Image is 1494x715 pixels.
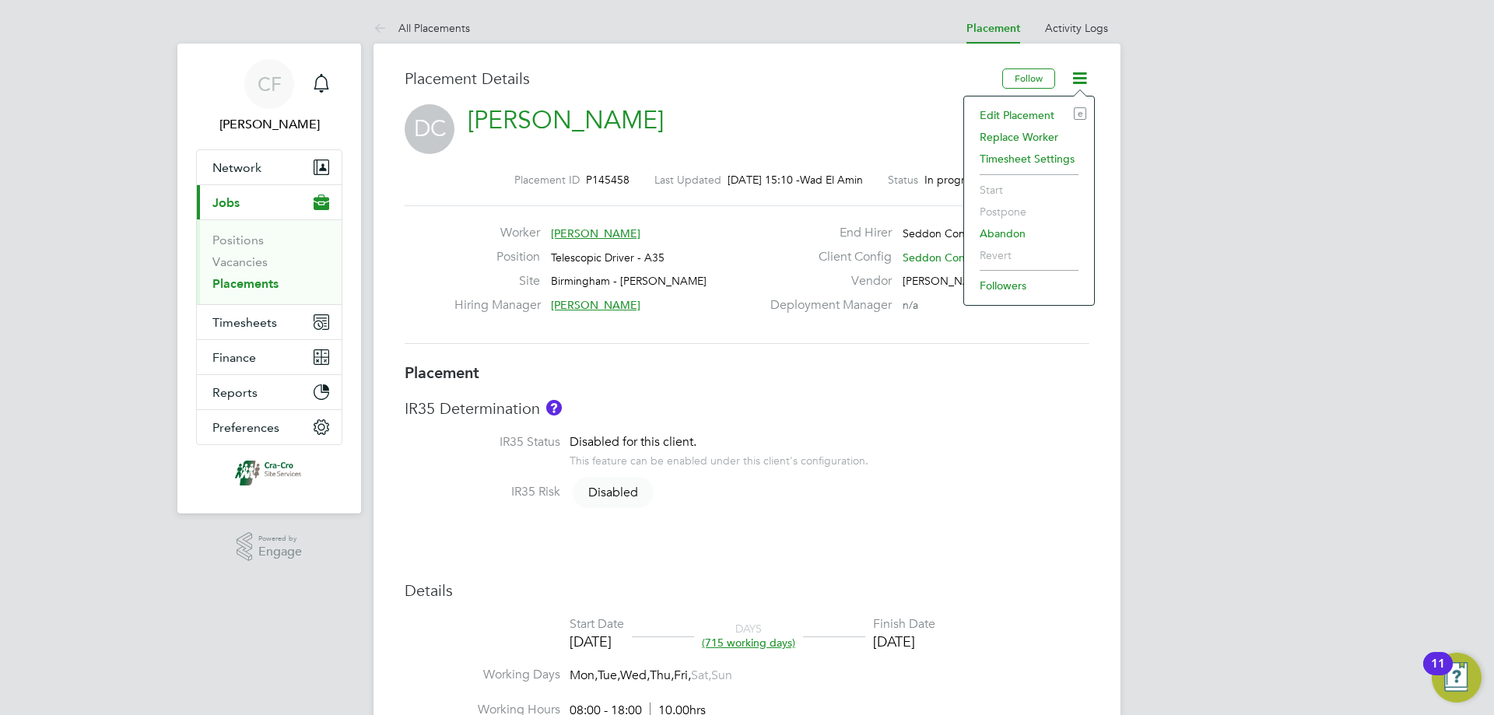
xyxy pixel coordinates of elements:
div: Start Date [570,616,624,633]
span: Disabled for this client. [570,434,696,450]
label: Position [454,249,540,265]
li: Edit Placement [972,104,1086,126]
a: Positions [212,233,264,247]
label: Status [888,173,918,187]
h3: Placement Details [405,68,991,89]
span: Claire Faulkner [196,115,342,134]
span: Seddon Construction Limited [903,251,1047,265]
div: [DATE] [570,633,624,650]
button: Reports [197,375,342,409]
a: Placements [212,276,279,291]
span: Disabled [573,477,654,508]
span: (715 working days) [702,636,795,650]
label: Hiring Manager [454,297,540,314]
label: Vendor [761,273,892,289]
button: Open Resource Center, 11 new notifications [1432,653,1482,703]
span: Fri, [674,668,691,683]
div: 11 [1431,664,1445,684]
div: Finish Date [873,616,935,633]
span: [PERSON_NAME] [551,298,640,312]
a: Go to home page [196,461,342,485]
span: CF [258,74,282,94]
li: Followers [972,275,1086,296]
label: Last Updated [654,173,721,187]
div: Jobs [197,219,342,304]
li: Abandon [972,223,1086,244]
button: Preferences [197,410,342,444]
label: Client Config [761,249,892,265]
div: This feature can be enabled under this client's configuration. [570,450,868,468]
li: Postpone [972,201,1086,223]
span: Finance [212,350,256,365]
label: Deployment Manager [761,297,892,314]
span: n/a [903,298,918,312]
span: Reports [212,385,258,400]
label: Worker [454,225,540,241]
a: Placement [966,22,1020,35]
a: CF[PERSON_NAME] [196,59,342,134]
div: DAYS [694,622,803,650]
li: Replace Worker [972,126,1086,148]
label: Placement ID [514,173,580,187]
a: [PERSON_NAME] [468,105,664,135]
span: Powered by [258,532,302,545]
li: Start [972,179,1086,201]
span: [PERSON_NAME] [551,226,640,240]
span: Thu, [650,668,674,683]
div: [DATE] [873,633,935,650]
span: Preferences [212,420,279,435]
span: [DATE] 15:10 - [728,173,800,187]
img: cra-cro-logo-retina.png [235,461,304,485]
span: Mon, [570,668,598,683]
span: Sat, [691,668,711,683]
span: Birmingham - [PERSON_NAME] [551,274,707,288]
a: All Placements [373,21,470,35]
button: Follow [1002,68,1055,89]
li: Timesheet Settings [972,148,1086,170]
span: Wed, [620,668,650,683]
span: Network [212,160,261,175]
button: Network [197,150,342,184]
button: Timesheets [197,305,342,339]
span: Timesheets [212,315,277,330]
button: Finance [197,340,342,374]
label: End Hirer [761,225,892,241]
a: Vacancies [212,254,268,269]
span: Engage [258,545,302,559]
nav: Main navigation [177,44,361,513]
a: Activity Logs [1045,21,1108,35]
span: Telescopic Driver - A35 [551,251,665,265]
span: P145458 [586,173,630,187]
span: DC [405,104,454,154]
span: Jobs [212,195,240,210]
li: Revert [972,244,1086,266]
label: IR35 Status [405,434,560,450]
a: Powered byEngage [237,532,303,562]
h3: IR35 Determination [405,398,1089,419]
b: Placement [405,363,479,382]
span: Sun [711,668,732,683]
span: [PERSON_NAME] Associates Group Limited [903,274,1118,288]
label: Working Days [405,667,560,683]
span: Tue, [598,668,620,683]
button: Jobs [197,185,342,219]
span: In progress [924,173,980,187]
h3: Details [405,580,1089,601]
i: e [1074,107,1086,120]
label: Site [454,273,540,289]
label: IR35 Risk [405,484,560,500]
span: Seddon Construction Limited [903,226,1047,240]
span: Wad El Amin [800,173,863,187]
button: About IR35 [546,400,562,415]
